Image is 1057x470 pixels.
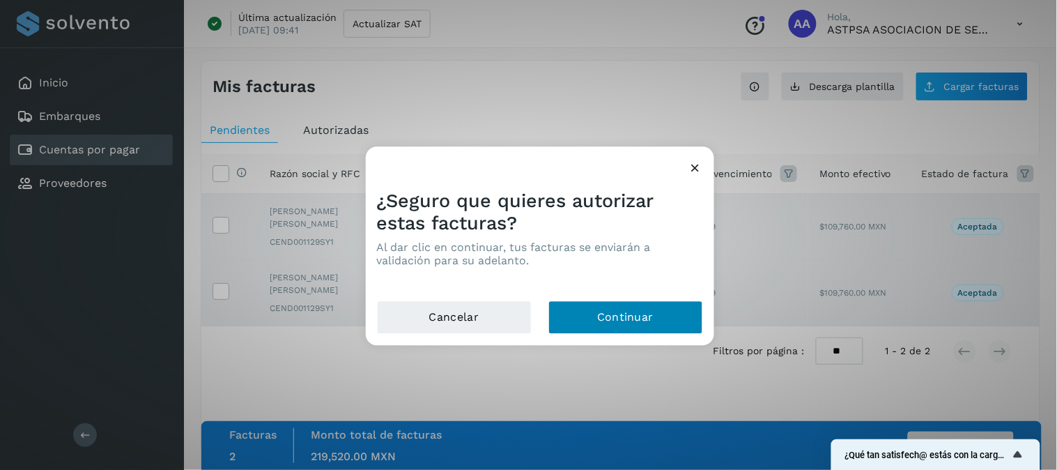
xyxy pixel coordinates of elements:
span: ¿Qué tan satisfech@ estás con la carga de tus facturas? [845,450,1010,460]
button: Mostrar encuesta - ¿Qué tan satisfech@ estás con la carga de tus facturas? [845,446,1026,463]
button: Continuar [548,301,703,335]
span: ¿Seguro que quieres autorizar estas facturas? [377,190,654,234]
span: Al dar clic en continuar, tus facturas se enviarán a validación para su adelanto. [377,241,651,267]
button: Cancelar [377,301,532,335]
